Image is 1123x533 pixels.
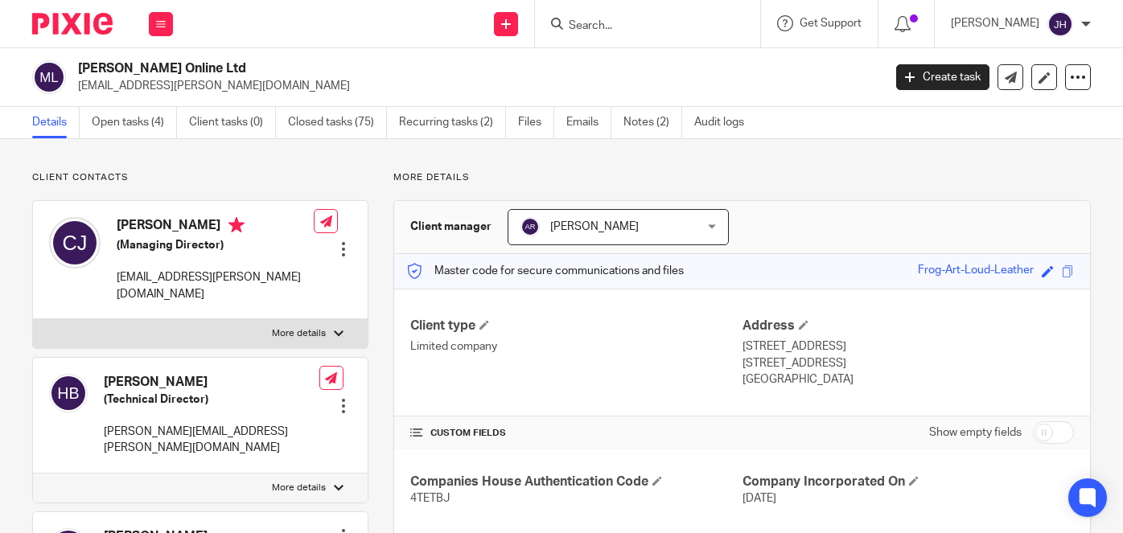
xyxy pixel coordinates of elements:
[1047,11,1073,37] img: svg%3E
[104,392,319,408] h5: (Technical Director)
[742,355,1074,371] p: [STREET_ADDRESS]
[49,217,101,269] img: svg%3E
[399,107,506,138] a: Recurring tasks (2)
[742,338,1074,355] p: [STREET_ADDRESS]
[410,427,742,440] h4: CUSTOM FIELDS
[117,217,314,237] h4: [PERSON_NAME]
[518,107,554,138] a: Files
[410,338,742,355] p: Limited company
[92,107,177,138] a: Open tasks (4)
[32,60,66,94] img: svg%3E
[410,474,742,490] h4: Companies House Authentication Code
[520,217,540,236] img: svg%3E
[272,327,326,340] p: More details
[272,482,326,494] p: More details
[567,19,712,34] input: Search
[78,60,714,77] h2: [PERSON_NAME] Online Ltd
[410,318,742,334] h4: Client type
[742,371,1074,387] p: [GEOGRAPHIC_DATA]
[896,64,989,90] a: Create task
[410,493,450,504] span: 4TETBJ
[929,424,1022,441] label: Show empty fields
[951,15,1039,31] p: [PERSON_NAME]
[550,221,639,232] span: [PERSON_NAME]
[117,237,314,253] h5: (Managing Director)
[406,263,684,279] p: Master code for secure communications and files
[918,262,1034,281] div: Frog-Art-Loud-Leather
[800,18,862,29] span: Get Support
[393,171,1091,184] p: More details
[623,107,682,138] a: Notes (2)
[78,78,872,94] p: [EMAIL_ADDRESS][PERSON_NAME][DOMAIN_NAME]
[189,107,276,138] a: Client tasks (0)
[228,217,245,233] i: Primary
[32,13,113,35] img: Pixie
[288,107,387,138] a: Closed tasks (75)
[742,318,1074,334] h4: Address
[104,424,319,457] p: [PERSON_NAME][EMAIL_ADDRESS][PERSON_NAME][DOMAIN_NAME]
[32,171,368,184] p: Client contacts
[49,374,88,412] img: svg%3E
[117,269,314,302] p: [EMAIL_ADDRESS][PERSON_NAME][DOMAIN_NAME]
[694,107,756,138] a: Audit logs
[104,374,319,391] h4: [PERSON_NAME]
[742,493,776,504] span: [DATE]
[742,474,1074,490] h4: Company Incorporated On
[32,107,80,138] a: Details
[566,107,611,138] a: Emails
[410,219,492,235] h3: Client manager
